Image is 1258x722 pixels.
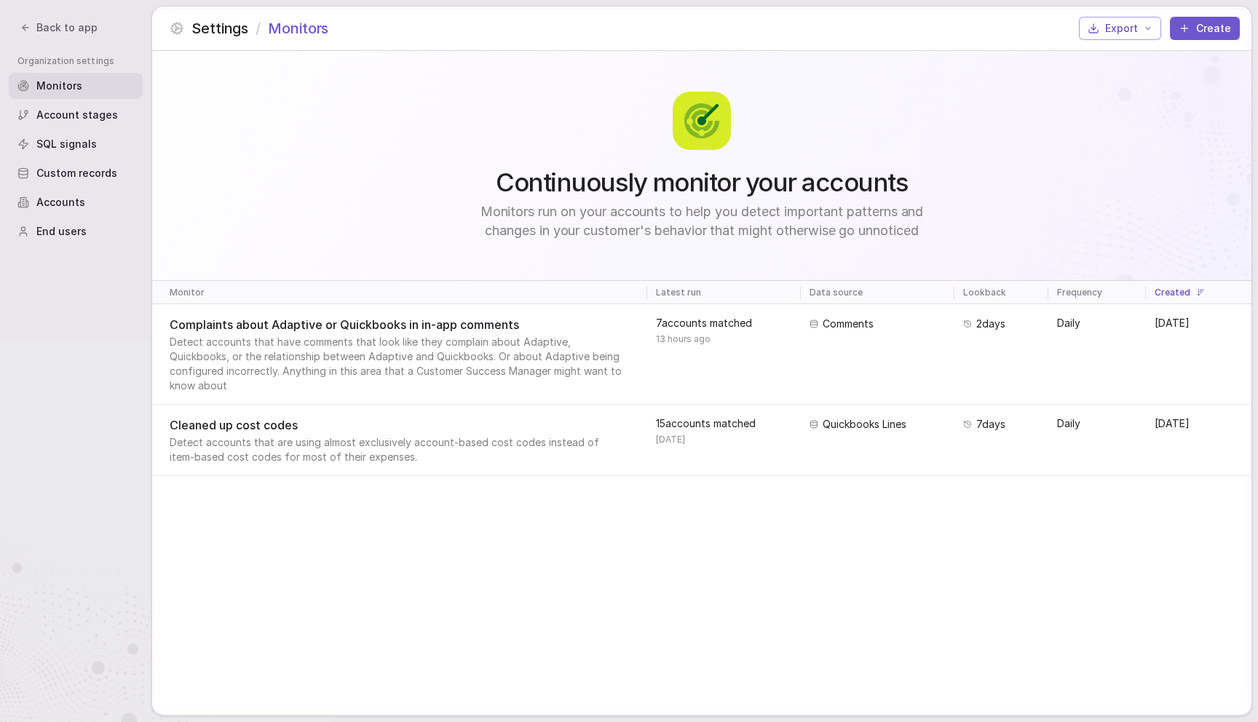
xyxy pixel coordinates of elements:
span: Monitors [268,18,328,39]
a: Monitors [9,73,143,99]
span: 2 days [976,316,1005,331]
span: Latest run [656,286,701,299]
span: [DATE] [656,434,792,445]
span: 7 days [976,416,1005,432]
span: Detect accounts that are using almost exclusively account-based cost codes instead of item-based ... [170,435,627,464]
span: / [256,18,261,39]
button: Export [1079,17,1161,40]
span: 7 accounts matched [656,316,792,330]
button: Back to app [12,17,106,38]
span: Custom records [36,166,117,180]
span: Accounts [36,195,85,210]
span: Settings [191,18,248,39]
span: Daily [1057,317,1080,329]
a: Custom records [9,160,143,186]
span: End users [36,224,87,239]
span: Data source [810,286,863,299]
span: [DATE] [1155,416,1243,431]
span: Detect accounts that have comments that look like they complain about Adaptive, Quickbooks, or th... [170,335,627,393]
span: Lookback [963,286,1006,299]
a: SQL signals [9,131,143,157]
span: Continuously monitor your accounts [496,167,908,197]
span: Frequency [1057,286,1102,299]
span: Account stages [36,108,118,122]
a: End users [9,218,143,245]
span: Quickbooks Lines [823,416,906,432]
img: Signal [673,92,731,150]
span: Daily [1057,417,1080,429]
span: Monitors [36,79,82,93]
a: Account stages [9,102,143,128]
span: Complaints about Adaptive or Quickbooks in in-app comments [170,316,627,333]
span: SQL signals [36,137,97,151]
button: Create [1170,17,1240,40]
span: Comments [823,316,874,331]
span: Back to app [36,20,98,35]
span: Monitors run on your accounts to help you detect important patterns and changes in your customer'... [466,202,938,240]
span: 13 hours ago [656,333,792,345]
a: Accounts [9,189,143,215]
span: Cleaned up cost codes [170,416,627,434]
span: Created [1155,286,1190,299]
span: [DATE] [1155,316,1243,330]
span: Organization settings [17,55,143,67]
span: Monitor [170,286,205,299]
span: 15 accounts matched [656,416,792,431]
